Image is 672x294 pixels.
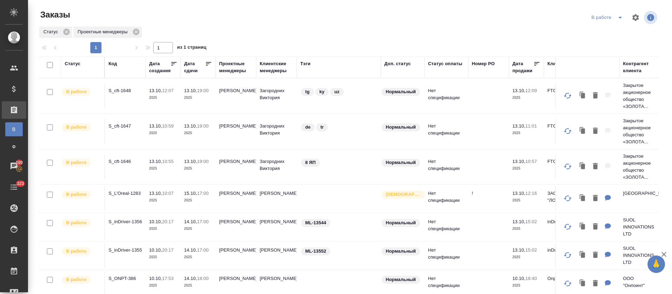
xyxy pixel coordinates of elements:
p: S_cft-1648 [108,87,142,94]
p: 13.10, [512,88,525,93]
div: Дата сдачи [184,60,205,74]
button: Удалить [589,220,601,234]
div: Статус по умолчанию для стандартных заказов [381,123,421,132]
button: Клонировать [576,159,589,174]
p: В работе [66,88,86,95]
td: Загородних Виктория [256,84,297,108]
p: В работе [66,219,86,226]
p: 10.10, [512,276,525,281]
button: Удалить [589,124,601,138]
div: split button [590,12,627,23]
p: 2025 [184,94,212,101]
p: 2025 [512,130,540,137]
a: В [5,122,23,136]
p: 10.10, [149,219,162,224]
p: Нормальный [386,248,416,255]
p: 17:00 [197,219,209,224]
td: [PERSON_NAME] [216,215,256,239]
p: 13.10, [512,219,525,224]
p: 10:07 [162,191,174,196]
div: Выставляет ПМ после принятия заказа от КМа [61,123,101,132]
td: Загородних Виктория [256,119,297,144]
p: 13.10, [184,123,197,129]
p: inDriver [547,247,581,254]
button: Для КМ: https://indriver.atlassian.net/browse/ML-13544?actionerId=712020%3A7fcfa835-e4ba-4d9f-a37... [601,220,615,234]
div: de, tr [300,123,377,132]
p: 13.10, [149,159,162,164]
td: [PERSON_NAME] [256,186,297,211]
p: 14.10, [184,276,197,281]
div: Клиентские менеджеры [260,60,293,74]
p: 2025 [512,225,540,232]
p: 19:00 [197,123,209,129]
td: [PERSON_NAME] [216,119,256,144]
div: Статус по умолчанию для стандартных заказов [381,158,421,167]
button: Обновить [559,247,576,264]
button: Обновить [559,218,576,235]
td: Нет спецификации [425,186,468,211]
p: 13.10, [149,88,162,93]
div: tg, ky, uz [300,87,377,97]
p: S_inDriver-1355 [108,247,142,254]
p: 2025 [149,94,177,101]
span: Ф [9,143,19,150]
span: Заказы [38,9,70,20]
p: [DEMOGRAPHIC_DATA] [386,191,421,198]
div: Статус [39,27,72,38]
p: SUOL INNOVATIONS LTD [623,217,657,238]
p: 2025 [512,165,540,172]
p: 13.10, [512,159,525,164]
p: 14.10, [184,247,197,253]
p: Закрытое акционерное общество «ЗОЛОТА... [623,117,657,145]
span: 100 [12,159,27,166]
p: 2025 [512,254,540,261]
div: Статус [65,60,80,67]
p: 12:07 [162,88,174,93]
button: Обновить [559,275,576,292]
p: tr [320,124,324,131]
button: Удалить [589,248,601,262]
p: 8 ЯП [305,159,316,166]
div: Статус по умолчанию для стандартных заказов [381,87,421,97]
p: inDriver [547,218,581,225]
p: 14.10, [184,219,197,224]
button: Обновить [559,158,576,175]
p: Onpoint [547,275,581,282]
div: ML-13544 [300,218,377,228]
p: 13.10, [512,123,525,129]
span: Настроить таблицу [627,9,644,26]
td: Нет спецификации [425,155,468,179]
div: Выставляет ПМ после принятия заказа от КМа [61,218,101,228]
p: 18:40 [525,276,537,281]
p: 19:00 [197,88,209,93]
button: Клонировать [576,248,589,262]
td: [PERSON_NAME] [216,243,256,268]
p: [GEOGRAPHIC_DATA] [623,190,657,197]
button: 🙏 [647,255,665,273]
p: 2025 [149,225,177,232]
div: Статус по умолчанию для стандартных заказов [381,218,421,228]
p: 2025 [149,197,177,204]
div: Проектные менеджеры [219,60,253,74]
button: Клонировать [576,191,589,206]
td: [PERSON_NAME] [216,84,256,108]
p: 17:53 [162,276,174,281]
p: В работе [66,159,86,166]
a: 323 [2,178,26,196]
div: Статус оплаты [428,60,462,67]
div: 8 ЯП [300,158,377,167]
p: SUOL INNOVATIONS LTD [623,245,657,266]
button: Клонировать [576,89,589,103]
div: Клиент [547,60,563,67]
p: de [305,124,310,131]
p: 2025 [149,130,177,137]
p: 18:00 [197,276,209,281]
p: FTC [547,158,581,165]
p: S_L’Oreal-1283 [108,190,142,197]
div: Статус по умолчанию для стандартных заказов [381,247,421,256]
p: 17:00 [197,247,209,253]
span: из 1 страниц [177,43,206,53]
p: ML-13544 [305,219,326,226]
button: Удалить [589,159,601,174]
div: Выставляет ПМ после принятия заказа от КМа [61,87,101,97]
